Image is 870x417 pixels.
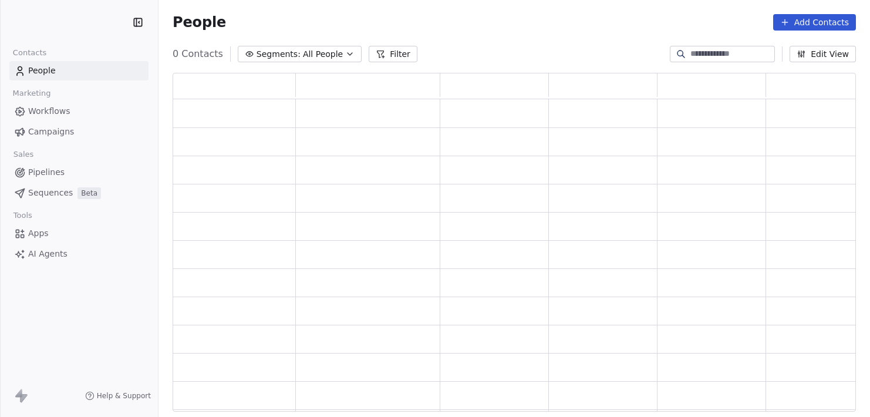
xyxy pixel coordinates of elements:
span: Help & Support [97,391,151,401]
span: Contacts [8,44,52,62]
span: Tools [8,207,37,224]
a: People [9,61,149,80]
span: Workflows [28,105,70,117]
span: 0 Contacts [173,47,223,61]
a: SequencesBeta [9,183,149,203]
span: Campaigns [28,126,74,138]
span: Apps [28,227,49,240]
span: Sequences [28,187,73,199]
button: Filter [369,46,417,62]
span: Pipelines [28,166,65,179]
span: Sales [8,146,39,163]
a: Workflows [9,102,149,121]
span: Beta [77,187,101,199]
span: All People [303,48,343,60]
button: Add Contacts [773,14,856,31]
button: Edit View [790,46,856,62]
span: Segments: [257,48,301,60]
a: Help & Support [85,391,151,401]
span: People [28,65,56,77]
span: Marketing [8,85,56,102]
span: AI Agents [28,248,68,260]
a: Campaigns [9,122,149,142]
span: People [173,14,226,31]
a: Pipelines [9,163,149,182]
a: Apps [9,224,149,243]
a: AI Agents [9,244,149,264]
